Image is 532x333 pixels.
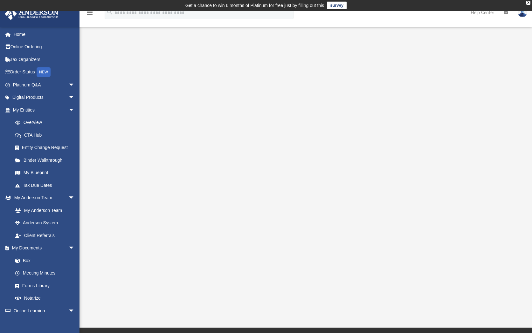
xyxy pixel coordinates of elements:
a: Online Learningarrow_drop_down [4,304,81,317]
a: survey [327,2,347,9]
a: Digital Productsarrow_drop_down [4,91,84,104]
a: Meeting Minutes [9,267,81,280]
div: NEW [37,67,51,77]
a: Box [9,254,78,267]
span: arrow_drop_down [68,304,81,317]
a: Binder Walkthrough [9,154,84,166]
div: Get a chance to win 6 months of Platinum for free just by filling out this [185,2,324,9]
span: arrow_drop_down [68,78,81,92]
a: Notarize [9,292,81,305]
a: Platinum Q&Aarrow_drop_down [4,78,84,91]
i: search [106,9,113,16]
a: CTA Hub [9,129,84,141]
a: Entity Change Request [9,141,84,154]
a: Anderson System [9,217,81,229]
a: Home [4,28,84,41]
a: Forms Library [9,279,78,292]
a: My Documentsarrow_drop_down [4,242,81,255]
a: Online Ordering [4,41,84,53]
a: Tax Organizers [4,53,84,66]
a: My Blueprint [9,166,81,179]
div: close [526,1,530,5]
a: Order StatusNEW [4,66,84,79]
a: Overview [9,116,84,129]
a: Tax Due Dates [9,179,84,192]
a: menu [86,12,93,17]
a: My Anderson Teamarrow_drop_down [4,192,81,204]
a: My Anderson Team [9,204,78,217]
span: arrow_drop_down [68,91,81,104]
a: Client Referrals [9,229,81,242]
img: Anderson Advisors Platinum Portal [3,8,60,20]
a: My Entitiesarrow_drop_down [4,104,84,116]
span: arrow_drop_down [68,104,81,117]
span: arrow_drop_down [68,242,81,255]
img: User Pic [518,8,527,17]
i: menu [86,9,93,17]
span: arrow_drop_down [68,192,81,205]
